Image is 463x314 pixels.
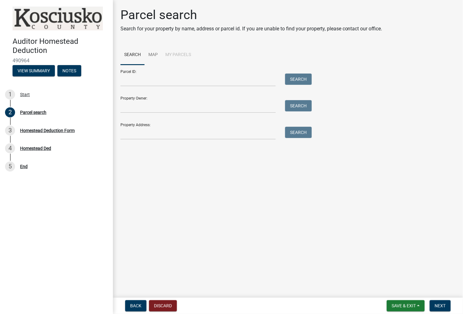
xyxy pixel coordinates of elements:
div: 5 [5,162,15,172]
span: 490964 [13,58,100,64]
a: Map [145,45,162,65]
div: 1 [5,90,15,100]
button: Back [125,300,146,311]
span: Next [435,303,446,308]
div: 2 [5,107,15,117]
h4: Auditor Homestead Deduction [13,37,108,55]
button: Next [430,300,451,311]
div: 4 [5,143,15,153]
span: Save & Exit [392,303,416,308]
button: Search [285,127,312,138]
button: Search [285,74,312,85]
span: Back [130,303,141,308]
wm-modal-confirm: Summary [13,69,55,74]
div: Parcel search [20,110,46,115]
button: Search [285,100,312,111]
wm-modal-confirm: Notes [57,69,81,74]
div: Homestead Ded [20,146,51,151]
button: Discard [149,300,177,311]
button: Save & Exit [387,300,425,311]
a: Search [120,45,145,65]
div: End [20,164,28,169]
div: Homestead Deduction Form [20,128,75,133]
button: Notes [57,65,81,76]
div: Start [20,92,30,97]
img: Kosciusko County, Indiana [13,7,103,30]
h1: Parcel search [120,8,382,23]
div: 3 [5,126,15,136]
p: Search for your property by name, address or parcel id. If you are unable to find your property, ... [120,25,382,33]
button: View Summary [13,65,55,76]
